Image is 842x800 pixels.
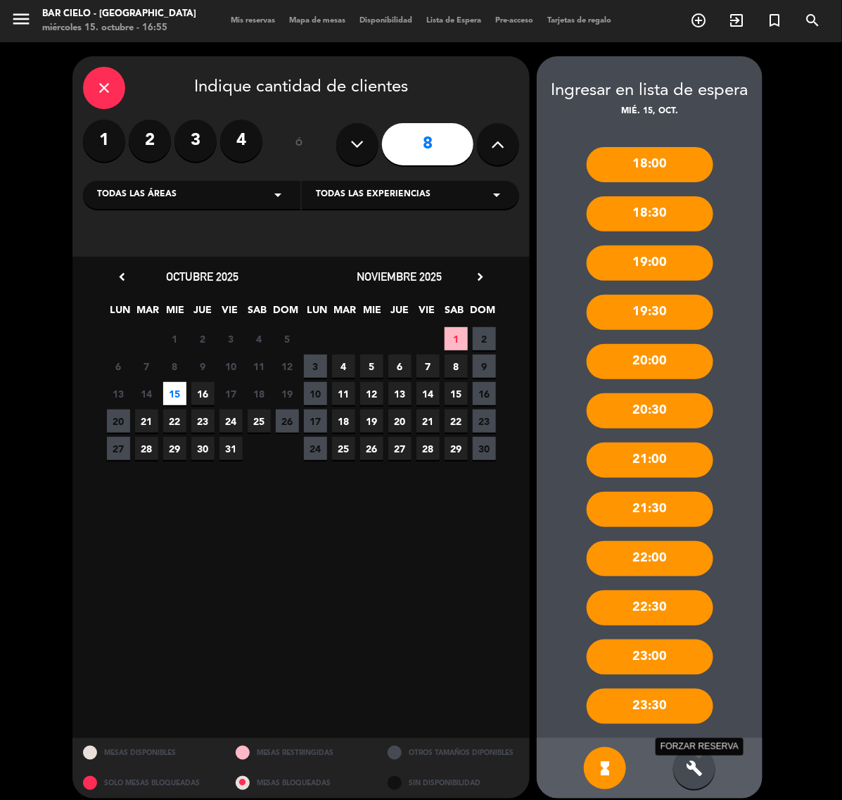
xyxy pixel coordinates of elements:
span: Tarjetas de regalo [540,17,618,25]
span: 28 [416,437,440,460]
span: 19 [276,382,299,405]
i: turned_in_not [766,12,783,29]
i: close [96,80,113,96]
span: noviembre 2025 [357,269,442,284]
span: LUN [109,302,132,325]
span: 15 [445,382,468,405]
span: 26 [360,437,383,460]
span: Lista de Espera [419,17,488,25]
label: 2 [129,120,171,162]
div: SOLO MESAS BLOQUEADAS [72,768,225,799]
div: 21:00 [587,443,713,478]
span: 4 [248,327,271,350]
div: 19:30 [587,295,713,330]
span: 17 [219,382,243,405]
span: JUE [191,302,215,325]
span: 13 [388,382,412,405]
span: 26 [276,409,299,433]
span: 6 [388,355,412,378]
span: 15 [163,382,186,405]
span: Disponibilidad [352,17,419,25]
span: 20 [388,409,412,433]
div: 23:30 [587,689,713,724]
div: miércoles 15. octubre - 16:55 [42,21,196,35]
div: 22:30 [587,590,713,626]
div: 22:00 [587,541,713,576]
span: 23 [191,409,215,433]
span: 12 [276,355,299,378]
span: 7 [135,355,158,378]
span: SAB [246,302,269,325]
span: JUE [388,302,412,325]
span: VIE [219,302,242,325]
div: SIN DISPONIBILIDAD [377,768,530,799]
span: 18 [248,382,271,405]
span: 9 [473,355,496,378]
span: DOM [471,302,494,325]
i: menu [11,8,32,30]
div: MESAS BLOQUEADAS [225,768,378,799]
span: 17 [304,409,327,433]
span: MIE [164,302,187,325]
div: OTROS TAMAÑOS DIPONIBLES [377,738,530,768]
span: 21 [416,409,440,433]
span: 16 [191,382,215,405]
i: build [686,760,703,777]
div: MESAS DISPONIBLES [72,738,225,768]
i: arrow_drop_down [488,186,505,203]
i: search [804,12,821,29]
span: 2 [473,327,496,350]
div: Indique cantidad de clientes [83,67,519,109]
span: 9 [191,355,215,378]
span: 25 [248,409,271,433]
span: 13 [107,382,130,405]
i: chevron_right [473,269,487,284]
div: 19:00 [587,246,713,281]
span: MIE [361,302,384,325]
span: 14 [135,382,158,405]
span: 29 [445,437,468,460]
span: Mapa de mesas [282,17,352,25]
span: 21 [135,409,158,433]
span: 14 [416,382,440,405]
div: 18:00 [587,147,713,182]
label: 1 [83,120,125,162]
span: Mis reservas [224,17,282,25]
div: MESAS RESTRINGIDAS [225,738,378,768]
i: add_circle_outline [690,12,707,29]
span: 5 [276,327,299,350]
div: 18:30 [587,196,713,231]
span: 28 [135,437,158,460]
span: Todas las áreas [97,188,177,202]
span: 25 [332,437,355,460]
i: arrow_drop_down [269,186,286,203]
span: 20 [107,409,130,433]
span: 2 [191,327,215,350]
i: exit_to_app [728,12,745,29]
div: mié. 15, oct. [537,105,763,119]
span: MAR [136,302,160,325]
span: 11 [248,355,271,378]
div: 20:30 [587,393,713,428]
span: 8 [445,355,468,378]
span: 19 [360,409,383,433]
span: 5 [360,355,383,378]
div: 20:00 [587,344,713,379]
button: menu [11,8,32,34]
span: 3 [304,355,327,378]
label: 3 [174,120,217,162]
div: Bar Cielo - [GEOGRAPHIC_DATA] [42,7,196,21]
span: 22 [445,409,468,433]
span: 23 [473,409,496,433]
span: 22 [163,409,186,433]
span: 12 [360,382,383,405]
span: 8 [163,355,186,378]
span: 24 [219,409,243,433]
div: 21:30 [587,492,713,527]
div: 23:00 [587,640,713,675]
span: MAR [333,302,357,325]
span: 10 [304,382,327,405]
span: 6 [107,355,130,378]
span: 30 [473,437,496,460]
div: Ingresar en lista de espera [537,77,763,105]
